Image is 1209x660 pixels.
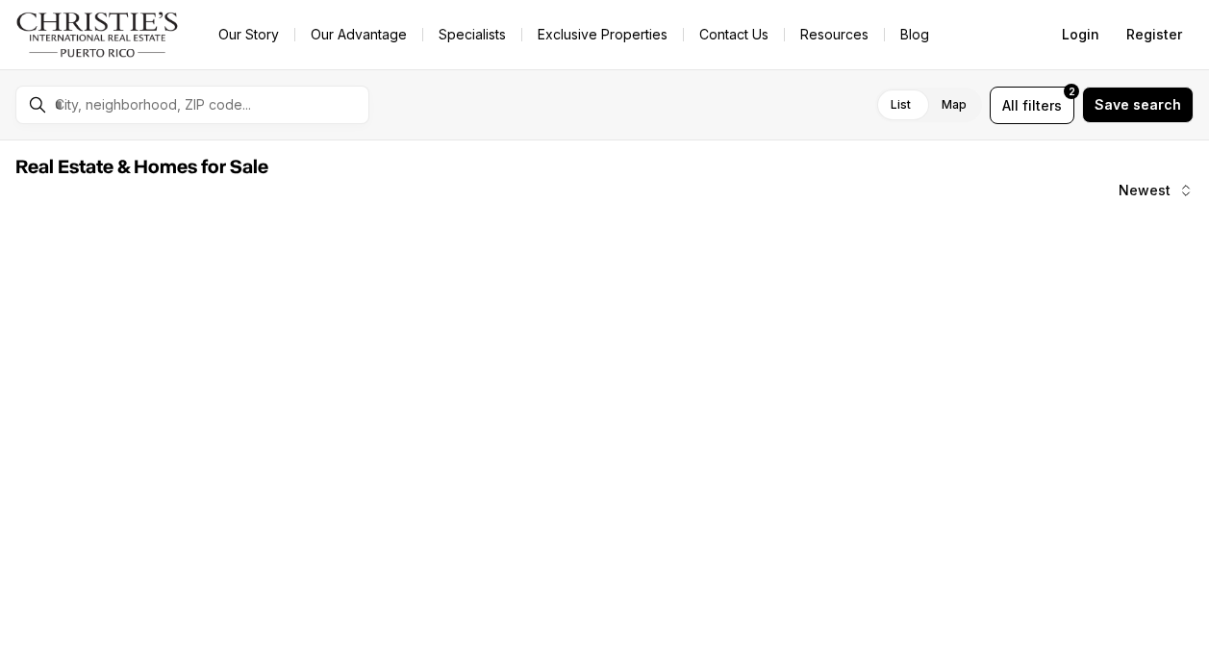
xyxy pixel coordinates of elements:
[15,12,180,58] img: logo
[1119,183,1171,198] span: Newest
[990,87,1074,124] button: Allfilters2
[1095,97,1181,113] span: Save search
[423,21,521,48] a: Specialists
[1022,95,1062,115] span: filters
[295,21,422,48] a: Our Advantage
[1050,15,1111,54] button: Login
[1069,84,1075,99] span: 2
[15,158,268,177] span: Real Estate & Homes for Sale
[885,21,945,48] a: Blog
[1107,171,1205,210] button: Newest
[1002,95,1019,115] span: All
[1062,27,1099,42] span: Login
[1082,87,1194,123] button: Save search
[875,88,926,122] label: List
[684,21,784,48] button: Contact Us
[926,88,982,122] label: Map
[522,21,683,48] a: Exclusive Properties
[785,21,884,48] a: Resources
[1126,27,1182,42] span: Register
[1115,15,1194,54] button: Register
[203,21,294,48] a: Our Story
